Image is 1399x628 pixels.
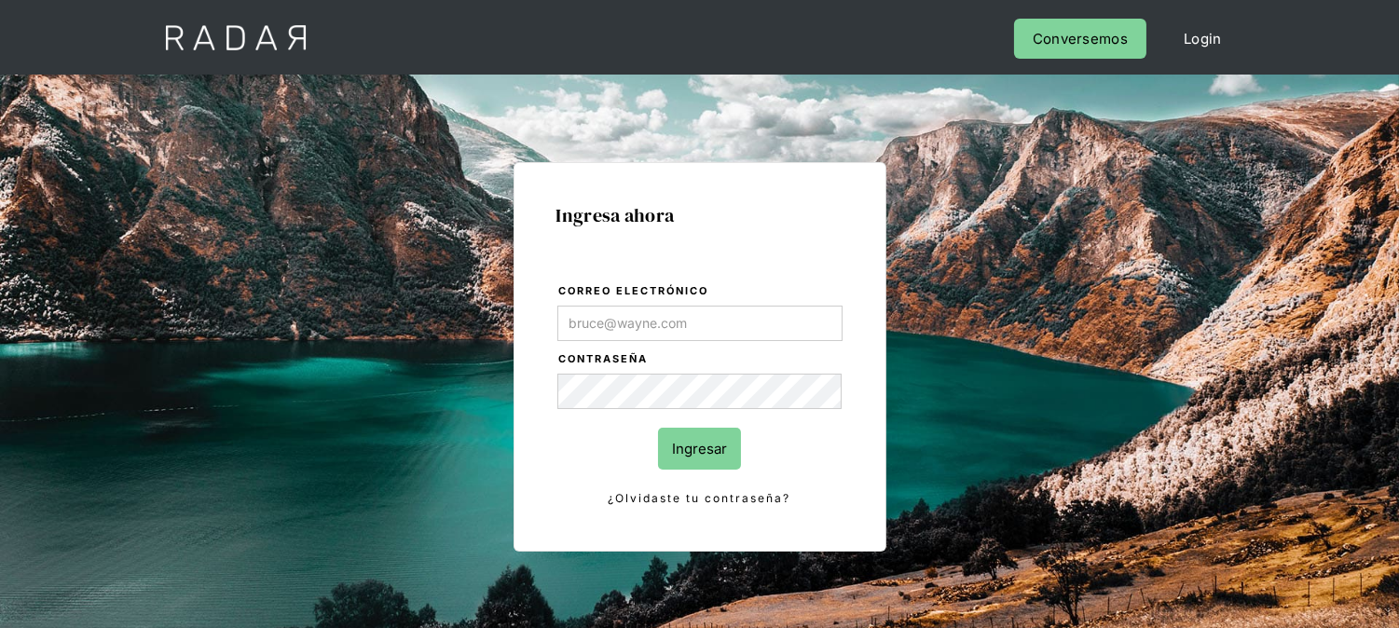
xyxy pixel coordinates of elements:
[556,205,844,225] h1: Ingresa ahora
[557,306,843,341] input: bruce@wayne.com
[559,350,843,369] label: Contraseña
[556,281,844,509] form: Login Form
[559,282,843,301] label: Correo electrónico
[1014,19,1146,59] a: Conversemos
[658,428,741,470] input: Ingresar
[557,488,843,509] a: ¿Olvidaste tu contraseña?
[1165,19,1241,59] a: Login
